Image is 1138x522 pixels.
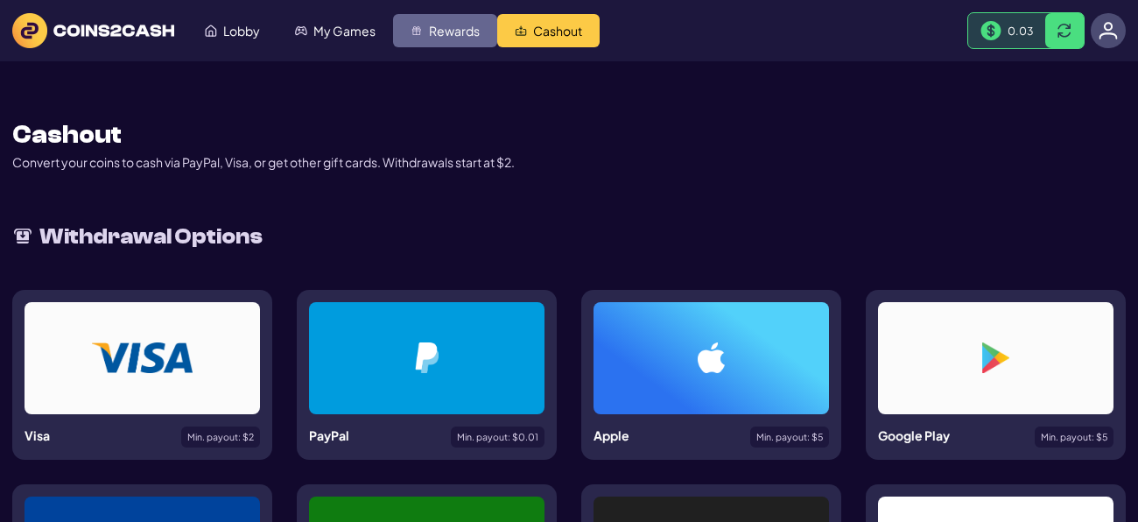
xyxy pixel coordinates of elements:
span: Cashout [533,25,582,37]
a: Lobby [187,14,277,47]
span: Rewards [429,25,480,37]
span: My Games [313,25,376,37]
span: Lobby [223,25,260,37]
img: My Games [295,25,307,37]
span: Min. payout: $ 5 [1041,433,1107,442]
img: Payment Method [698,342,725,373]
span: Min. payout: $ 2 [187,433,254,442]
span: Visa [25,427,50,443]
img: Lobby [205,25,217,37]
img: Rewards [411,25,423,37]
img: Cashout [515,25,527,37]
p: Convert your coins to cash via PayPal, Visa, or get other gift cards. Withdrawals start at $2. [12,153,515,172]
a: Cashout [497,14,600,47]
img: Money Bill [980,21,1001,41]
img: avatar [1099,21,1118,40]
img: withdrawLogo [12,226,33,247]
img: Payment Method [415,342,439,373]
h2: Withdrawal Options [39,221,263,253]
a: My Games [277,14,393,47]
span: Min. payout: $ 0.01 [457,433,538,442]
img: logo text [12,13,174,48]
img: Payment Method [92,342,192,373]
span: Google Play [878,427,950,443]
span: 0.03 [1008,24,1033,38]
img: Payment Method [982,342,1009,373]
h1: Cashout [12,123,122,147]
span: PayPal [309,427,349,443]
span: Apple [594,427,629,443]
a: Rewards [393,14,497,47]
span: Min. payout: $ 5 [756,433,823,442]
